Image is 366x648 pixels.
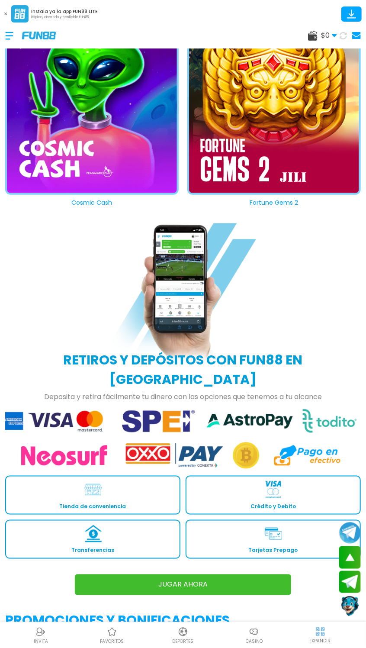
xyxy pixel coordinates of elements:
[22,32,56,39] img: Company Logo
[5,350,361,389] h2: Retiros y depósitos con FUN88 en [GEOGRAPHIC_DATA]
[179,21,361,207] button: Fortune Gems 2
[265,528,282,540] img: Tarjetas Prepago
[148,625,218,645] a: DeportesDeportesDeportes
[34,638,48,645] p: INVITA
[246,638,263,645] p: Casino
[5,392,361,402] p: Deposita y retira fácilmente tu dinero con las opciones que tenemos a tu alcance
[5,625,76,645] a: ReferralReferralINVITA
[321,30,337,41] span: $ 0
[31,8,97,15] p: Instala ya la app FUN88 LITE
[310,638,331,645] p: EXPANDIR
[172,638,193,645] p: Deportes
[249,548,298,554] p: Tarjetas Prepago
[109,223,257,376] img: Phone
[5,611,361,630] h2: Promociones y Bonificaciones
[250,503,296,509] p: Crédito y Debito
[60,503,126,509] p: Tienda de conveniencia
[11,5,29,23] img: App Logo
[187,198,361,207] h3: Fortune Gems 2
[339,522,361,544] button: Join telegram channel
[339,546,361,569] button: scroll up
[339,595,361,618] button: Contact customer service
[84,525,102,542] img: Transferencias
[71,548,114,554] p: Transferencias
[218,625,289,645] a: CasinoCasinoCasino
[31,15,97,20] p: Rápido, divertido y confiable FUN88
[5,198,179,207] h3: Cosmic Cash
[178,627,188,637] img: Deportes
[5,409,361,471] img: Payment Platforms
[107,627,117,637] img: Casino Favoritos
[84,484,102,496] img: Tienda de conveniencia
[315,626,326,637] img: hide
[265,481,282,498] img: Crédito y Debito
[35,627,46,637] img: Referral
[75,574,291,595] a: JUGAR AHORA
[76,625,147,645] a: Casino FavoritosCasino Favoritosfavoritos
[249,627,259,637] img: Casino
[100,638,124,645] p: favoritos
[339,571,361,593] button: Join telegram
